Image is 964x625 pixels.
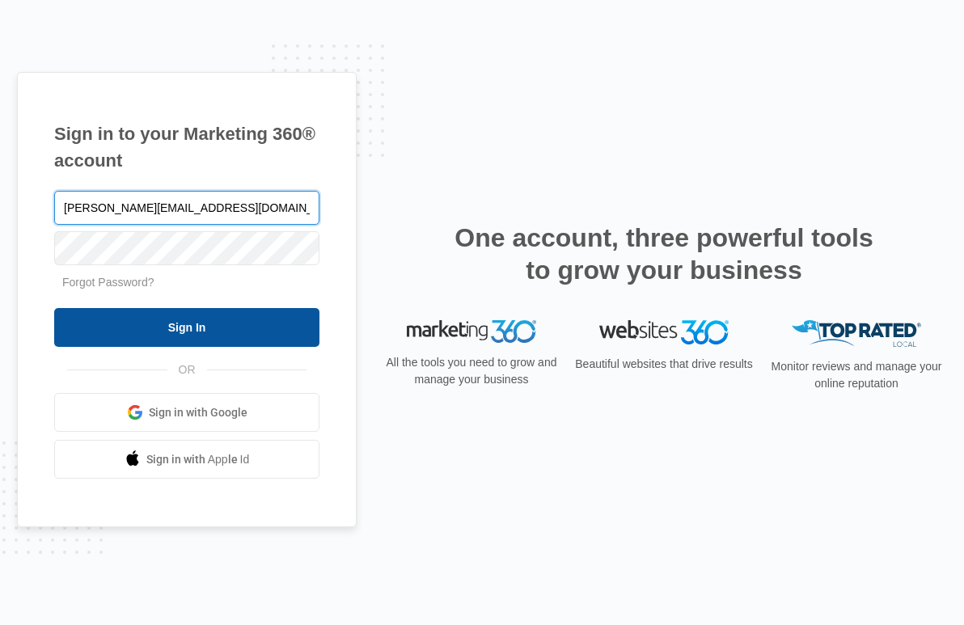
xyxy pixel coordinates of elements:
span: OR [167,361,207,378]
p: Monitor reviews and manage your online reputation [766,358,947,392]
span: Sign in with Apple Id [146,451,250,468]
input: Email [54,191,319,225]
span: Sign in with Google [149,404,247,421]
input: Sign In [54,308,319,347]
a: Sign in with Google [54,393,319,432]
p: Beautiful websites that drive results [573,356,755,373]
p: All the tools you need to grow and manage your business [381,354,562,388]
h2: One account, three powerful tools to grow your business [450,222,878,286]
img: Websites 360 [599,320,729,344]
h1: Sign in to your Marketing 360® account [54,120,319,174]
img: Top Rated Local [792,320,921,347]
img: Marketing 360 [407,320,536,343]
a: Sign in with Apple Id [54,440,319,479]
a: Forgot Password? [62,276,154,289]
